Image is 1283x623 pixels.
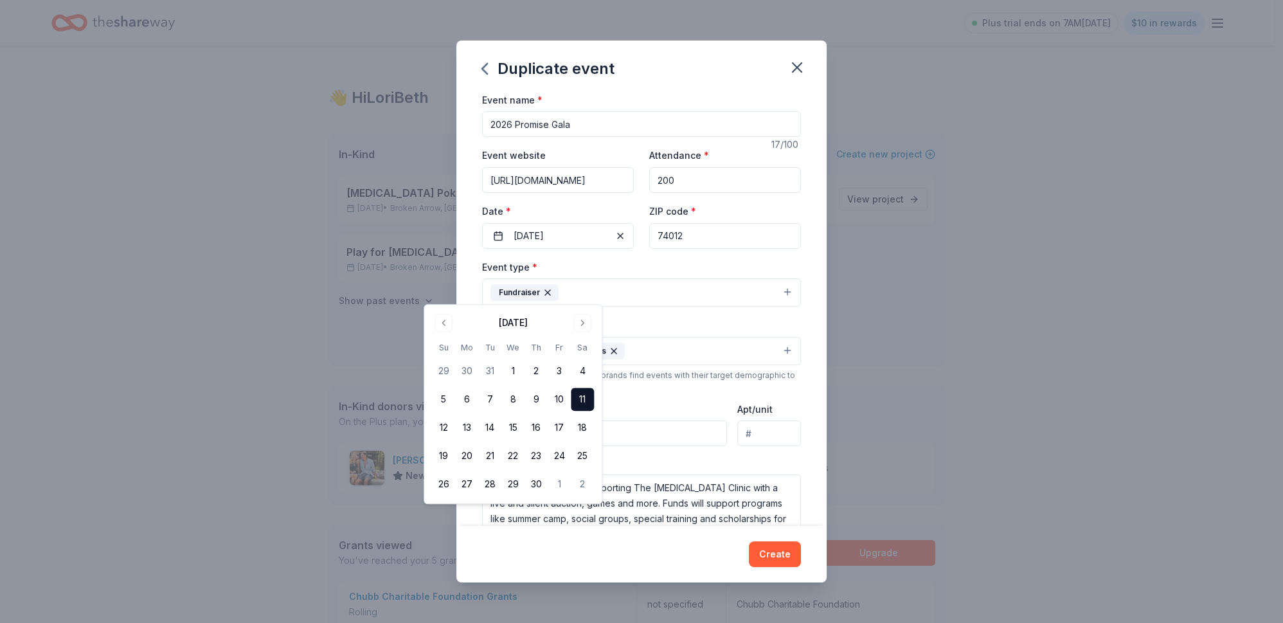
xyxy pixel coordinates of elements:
button: Go to previous month [435,314,453,332]
input: # [737,420,801,446]
button: 19 [432,444,455,467]
label: ZIP code [649,205,696,218]
div: Duplicate event [482,59,615,79]
div: 17 /100 [771,137,801,152]
button: 13 [455,416,478,439]
button: Fundraiser [482,278,801,307]
button: 5 [432,388,455,411]
button: 1 [501,359,525,383]
div: We use this information to help brands find events with their target demographic to sponsor their... [482,370,801,391]
button: 20 [455,444,478,467]
button: 2 [525,359,548,383]
th: Sunday [432,341,455,354]
button: 9 [525,388,548,411]
th: Saturday [571,341,594,354]
label: Event type [482,261,537,274]
button: 6 [455,388,478,411]
th: Friday [548,341,571,354]
label: Event website [482,149,546,162]
button: 31 [478,359,501,383]
input: 20 [649,167,801,193]
button: 23 [525,444,548,467]
button: 11 [571,388,594,411]
button: Create [749,541,801,567]
button: 4 [571,359,594,383]
label: Attendance [649,149,709,162]
button: 15 [501,416,525,439]
div: Fundraiser [490,284,559,301]
button: 28 [478,473,501,496]
textarea: A formal gala evening supporting The [MEDICAL_DATA] Clinic with a live and silent auction, games ... [482,474,801,532]
th: Tuesday [478,341,501,354]
button: 24 [548,444,571,467]
th: Wednesday [501,341,525,354]
label: Date [482,205,634,218]
th: Thursday [525,341,548,354]
input: https://www... [482,167,634,193]
button: 30 [455,359,478,383]
button: 12 [432,416,455,439]
button: 8 [501,388,525,411]
button: 10 [548,388,571,411]
button: 29 [432,359,455,383]
button: 26 [432,473,455,496]
input: Enter a US address [482,420,727,446]
button: 30 [525,473,548,496]
button: Go to next month [573,314,591,332]
button: 27 [455,473,478,496]
div: [DATE] [499,315,528,330]
button: 18 [571,416,594,439]
button: 14 [478,416,501,439]
button: 25 [571,444,594,467]
input: Spring Fundraiser [482,111,801,137]
input: 12345 (U.S. only) [649,223,801,249]
button: 1 [548,473,571,496]
button: 22 [501,444,525,467]
button: 3 [548,359,571,383]
button: 16 [525,416,548,439]
button: 2 [571,473,594,496]
button: 29 [501,473,525,496]
button: All gendersAll ages [482,337,801,365]
label: Apt/unit [737,403,773,416]
button: 21 [478,444,501,467]
button: 7 [478,388,501,411]
label: Event name [482,94,543,107]
th: Monday [455,341,478,354]
button: [DATE] [482,223,634,249]
button: 17 [548,416,571,439]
